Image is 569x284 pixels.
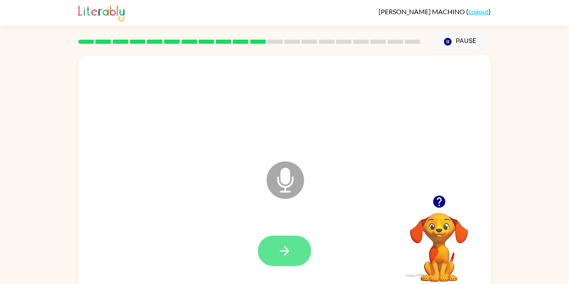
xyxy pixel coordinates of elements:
img: Literably [78,3,125,22]
video: Your browser must support playing .mp4 files to use Literably. Please try using another browser. [397,200,481,283]
span: [PERSON_NAME] MACHINO [379,8,466,15]
div: ( ) [379,8,491,15]
a: Logout [468,8,489,15]
button: Pause [430,32,491,51]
